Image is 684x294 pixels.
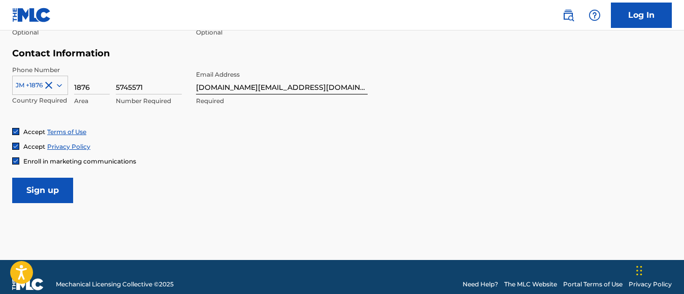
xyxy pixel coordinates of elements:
[13,128,19,135] img: checkbox
[23,157,136,165] span: Enroll in marketing communications
[463,280,498,289] a: Need Help?
[12,96,68,105] p: Country Required
[196,96,368,106] p: Required
[629,280,672,289] a: Privacy Policy
[12,178,73,203] input: Sign up
[12,48,368,59] h5: Contact Information
[563,280,623,289] a: Portal Terms of Use
[13,143,19,149] img: checkbox
[47,128,86,136] a: Terms of Use
[56,280,174,289] span: Mechanical Licensing Collective © 2025
[47,143,90,150] a: Privacy Policy
[611,3,672,28] a: Log In
[12,28,184,37] p: Optional
[12,278,44,290] img: logo
[196,28,368,37] p: Optional
[636,255,642,286] div: Drag
[504,280,557,289] a: The MLC Website
[23,128,45,136] span: Accept
[562,9,574,21] img: search
[23,143,45,150] span: Accept
[589,9,601,21] img: help
[558,5,578,25] a: Public Search
[584,5,605,25] div: Help
[116,96,182,106] p: Number Required
[74,96,110,106] p: Area
[12,8,51,22] img: MLC Logo
[633,245,684,294] iframe: Chat Widget
[13,158,19,164] img: checkbox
